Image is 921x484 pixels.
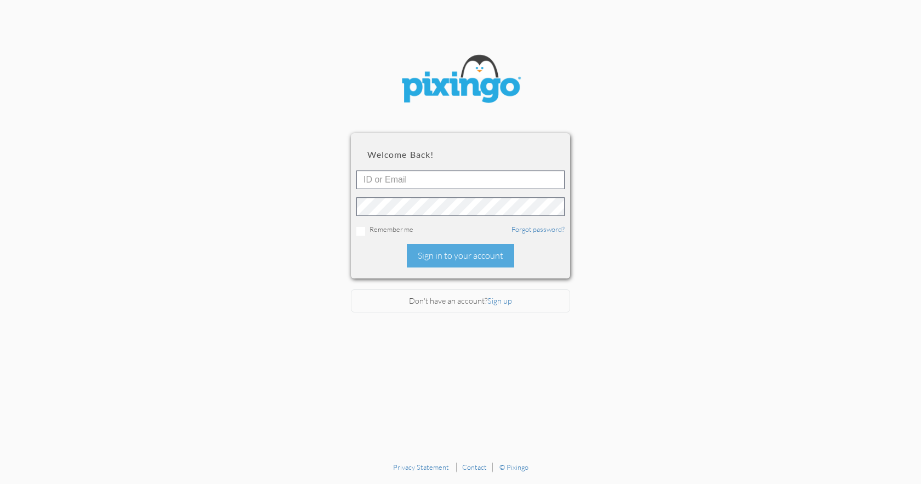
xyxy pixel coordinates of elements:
[356,224,565,236] div: Remember me
[511,225,565,234] a: Forgot password?
[920,483,921,484] iframe: Chat
[407,244,514,267] div: Sign in to your account
[462,463,487,471] a: Contact
[487,296,512,305] a: Sign up
[395,49,526,111] img: pixingo logo
[356,170,565,189] input: ID or Email
[499,463,528,471] a: © Pixingo
[367,150,554,160] h2: Welcome back!
[393,463,449,471] a: Privacy Statement
[351,289,570,313] div: Don't have an account?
